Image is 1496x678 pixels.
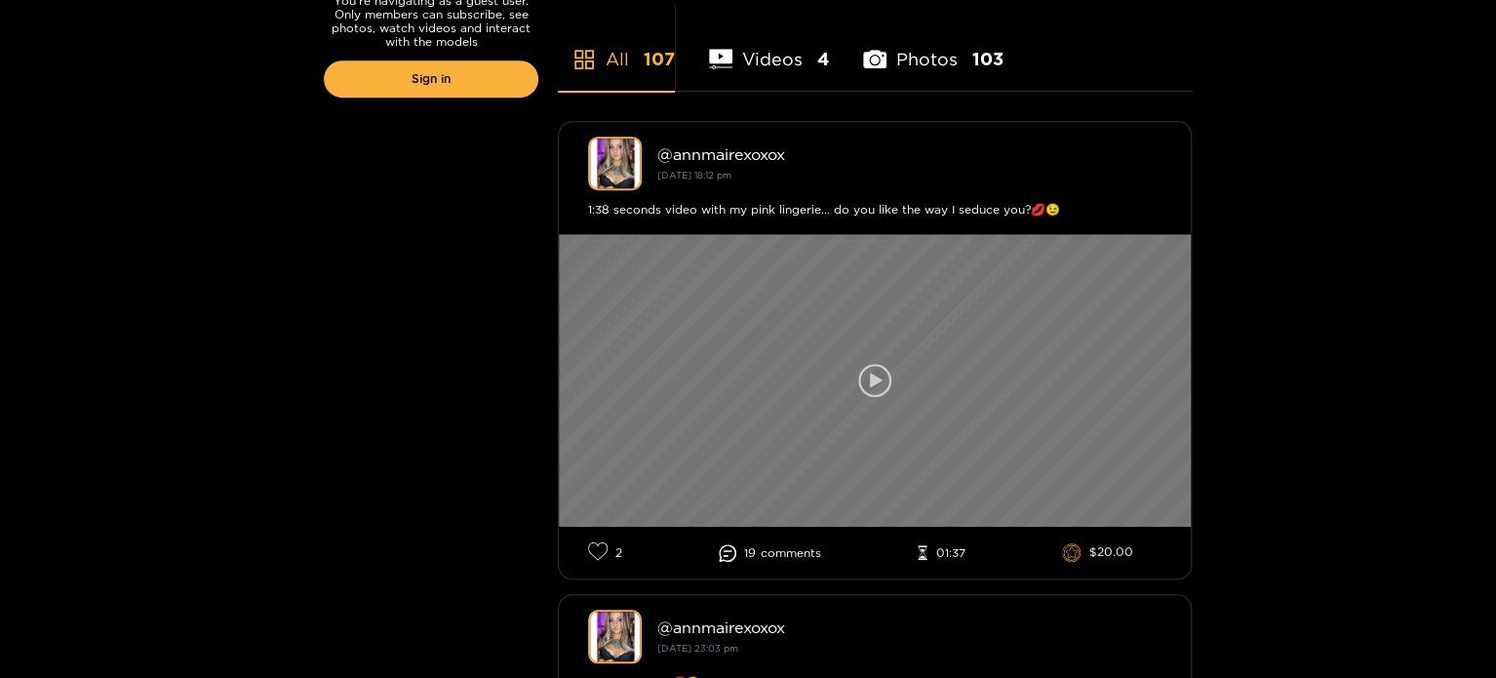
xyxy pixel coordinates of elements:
div: @ annmairexoxox [657,145,1161,163]
span: comment s [761,546,821,560]
li: Videos [709,3,829,91]
small: [DATE] 23:03 pm [657,643,738,654]
img: annmairexoxox [588,137,642,190]
small: [DATE] 18:12 pm [657,170,731,180]
li: 19 [719,544,821,562]
li: $20.00 [1062,543,1133,563]
span: 107 [644,47,675,71]
li: 2 [588,541,622,564]
img: annmairexoxox [588,610,642,663]
span: 103 [972,47,1004,71]
li: Photos [863,3,1004,91]
li: 01:37 [918,545,965,561]
li: All [558,3,675,91]
div: @ annmairexoxox [657,618,1161,636]
span: 4 [817,47,829,71]
span: appstore [572,48,596,71]
div: 1:38 seconds video with my pink lingerie... do you like the way I seduce you?💋😉 [588,200,1161,219]
a: Sign in [324,60,538,98]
